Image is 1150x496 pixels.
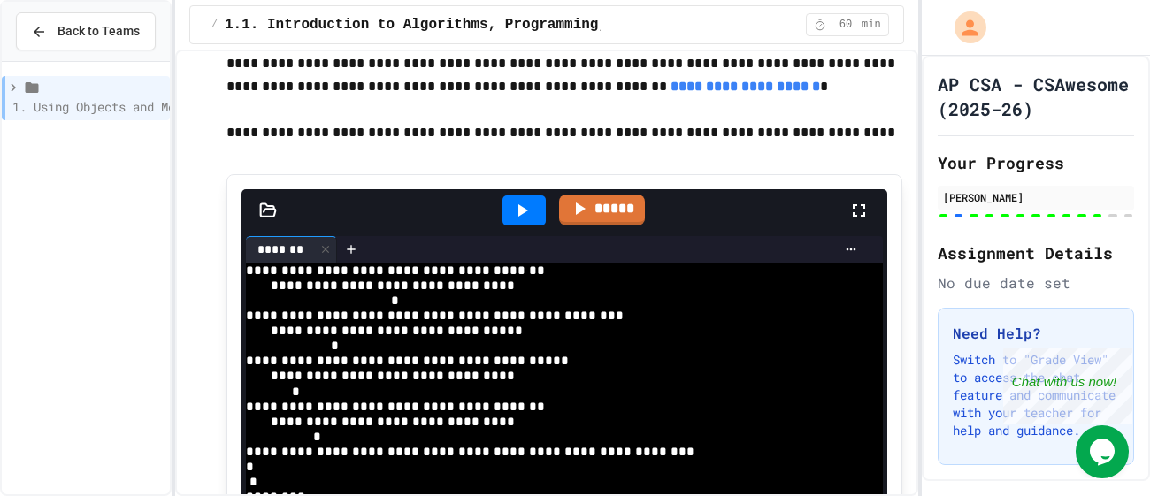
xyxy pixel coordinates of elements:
[1003,348,1132,424] iframe: chat widget
[57,22,140,41] span: Back to Teams
[1076,425,1132,478] iframe: chat widget
[953,323,1119,344] h3: Need Help?
[943,189,1129,205] div: [PERSON_NAME]
[862,18,881,32] span: min
[938,272,1134,294] div: No due date set
[832,18,860,32] span: 60
[938,240,1134,265] h2: Assignment Details
[936,7,991,48] div: My Account
[938,72,1134,121] h1: AP CSA - CSAwesome (2025-26)
[953,351,1119,439] p: Switch to "Grade View" to access the chat feature and communicate with your teacher for help and ...
[16,12,156,50] button: Back to Teams
[12,98,211,115] span: 1. Using Objects and Methods
[938,150,1134,175] h2: Your Progress
[225,14,726,35] span: 1.1. Introduction to Algorithms, Programming, and Compilers
[211,18,218,32] span: /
